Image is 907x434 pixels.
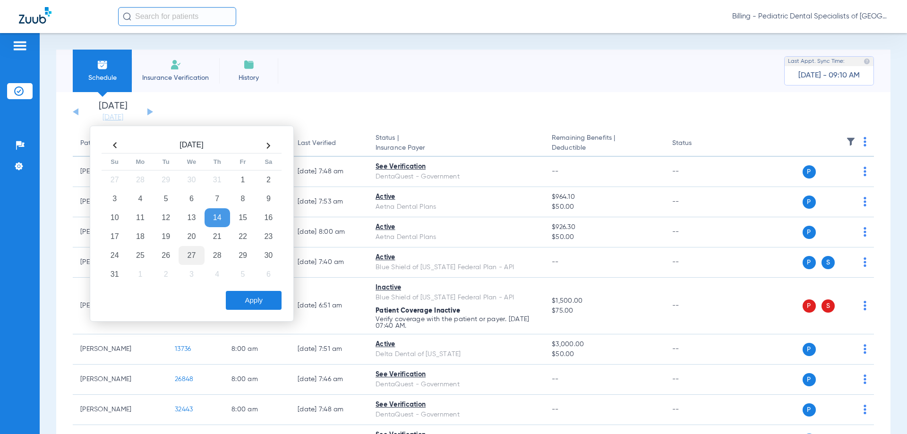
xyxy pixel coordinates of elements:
[139,73,212,83] span: Insurance Verification
[170,59,181,70] img: Manual Insurance Verification
[665,187,728,217] td: --
[788,57,845,66] span: Last Appt. Sync Time:
[803,165,816,179] span: P
[552,192,657,202] span: $964.10
[19,7,51,24] img: Zuub Logo
[552,306,657,316] span: $75.00
[376,202,537,212] div: Aetna Dental Plans
[376,340,537,349] div: Active
[665,157,728,187] td: --
[544,130,664,157] th: Remaining Benefits |
[290,187,368,217] td: [DATE] 7:53 AM
[864,344,866,354] img: group-dot-blue.svg
[376,400,537,410] div: See Verification
[552,202,657,212] span: $50.00
[552,406,559,413] span: --
[552,232,657,242] span: $50.00
[73,395,167,425] td: [PERSON_NAME]
[290,365,368,395] td: [DATE] 7:46 AM
[552,168,559,175] span: --
[290,334,368,365] td: [DATE] 7:51 AM
[803,299,816,313] span: P
[85,102,141,122] li: [DATE]
[226,73,271,83] span: History
[376,253,537,263] div: Active
[376,162,537,172] div: See Verification
[864,197,866,206] img: group-dot-blue.svg
[376,293,537,303] div: Blue Shield of [US_STATE] Federal Plan - API
[73,334,167,365] td: [PERSON_NAME]
[290,217,368,247] td: [DATE] 8:00 AM
[821,256,835,269] span: S
[846,137,856,146] img: filter.svg
[97,59,108,70] img: Schedule
[798,71,860,80] span: [DATE] - 09:10 AM
[80,73,125,83] span: Schedule
[376,307,460,314] span: Patient Coverage Inactive
[175,376,193,383] span: 26848
[803,343,816,356] span: P
[175,346,191,352] span: 13736
[864,137,866,146] img: group-dot-blue.svg
[376,370,537,380] div: See Verification
[803,373,816,386] span: P
[85,113,141,122] a: [DATE]
[376,410,537,420] div: DentaQuest - Government
[376,172,537,182] div: DentaQuest - Government
[298,138,336,148] div: Last Verified
[376,222,537,232] div: Active
[864,301,866,310] img: group-dot-blue.svg
[118,7,236,26] input: Search for patients
[864,167,866,176] img: group-dot-blue.svg
[552,296,657,306] span: $1,500.00
[864,58,870,65] img: last sync help info
[860,389,907,434] iframe: Chat Widget
[376,263,537,272] div: Blue Shield of [US_STATE] Federal Plan - API
[732,12,888,21] span: Billing - Pediatric Dental Specialists of [GEOGRAPHIC_DATA][US_STATE]
[864,257,866,267] img: group-dot-blue.svg
[224,365,290,395] td: 8:00 AM
[290,247,368,278] td: [DATE] 7:40 AM
[821,299,835,313] span: S
[665,247,728,278] td: --
[552,259,559,265] span: --
[290,395,368,425] td: [DATE] 7:48 AM
[80,138,160,148] div: Patient Name
[80,138,122,148] div: Patient Name
[376,143,537,153] span: Insurance Payer
[376,192,537,202] div: Active
[298,138,360,148] div: Last Verified
[864,227,866,237] img: group-dot-blue.svg
[376,232,537,242] div: Aetna Dental Plans
[376,380,537,390] div: DentaQuest - Government
[803,226,816,239] span: P
[368,130,544,157] th: Status |
[803,256,816,269] span: P
[226,291,282,310] button: Apply
[552,349,657,359] span: $50.00
[665,334,728,365] td: --
[224,334,290,365] td: 8:00 AM
[552,222,657,232] span: $926.30
[128,138,256,153] th: [DATE]
[552,143,657,153] span: Deductible
[552,376,559,383] span: --
[803,403,816,417] span: P
[665,217,728,247] td: --
[665,278,728,334] td: --
[123,12,131,21] img: Search Icon
[376,283,537,293] div: Inactive
[376,316,537,329] p: Verify coverage with the patient or payer. [DATE] 07:40 AM.
[224,395,290,425] td: 8:00 AM
[552,340,657,349] span: $3,000.00
[290,278,368,334] td: [DATE] 6:51 AM
[864,374,866,384] img: group-dot-blue.svg
[12,40,27,51] img: hamburger-icon
[803,196,816,209] span: P
[376,349,537,359] div: Delta Dental of [US_STATE]
[243,59,255,70] img: History
[665,395,728,425] td: --
[175,406,193,413] span: 32443
[73,365,167,395] td: [PERSON_NAME]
